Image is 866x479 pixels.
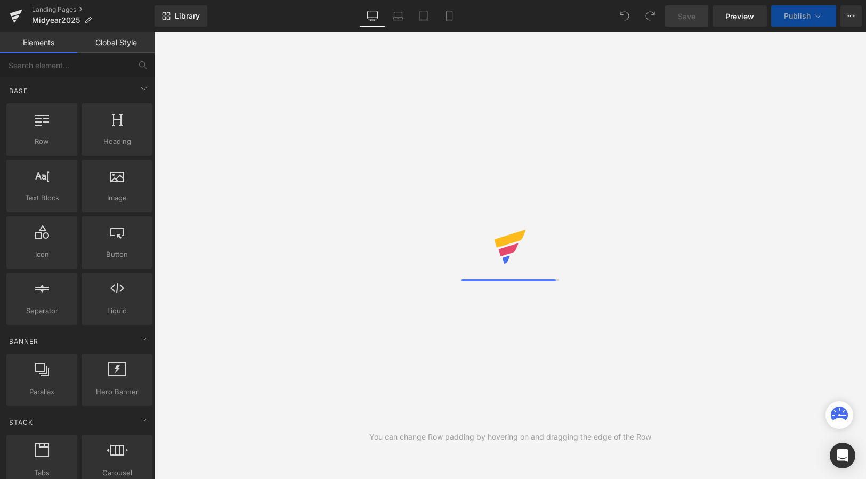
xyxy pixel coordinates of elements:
button: Undo [614,5,635,27]
span: Tabs [10,467,74,478]
span: Base [8,86,29,96]
span: Icon [10,249,74,260]
a: New Library [155,5,207,27]
span: Carousel [85,467,149,478]
span: Publish [784,12,811,20]
span: Preview [725,11,754,22]
a: Tablet [411,5,436,27]
a: Mobile [436,5,462,27]
span: Library [175,11,200,21]
span: Save [678,11,695,22]
button: More [840,5,862,27]
a: Preview [713,5,767,27]
span: Heading [85,136,149,147]
span: Midyear2025 [32,16,80,25]
a: Global Style [77,32,155,53]
span: Separator [10,305,74,316]
span: Banner [8,336,39,346]
a: Laptop [385,5,411,27]
button: Publish [771,5,836,27]
span: Stack [8,417,34,427]
span: Text Block [10,192,74,204]
span: Parallax [10,386,74,397]
div: Open Intercom Messenger [830,443,855,468]
span: Hero Banner [85,386,149,397]
button: Redo [640,5,661,27]
a: Desktop [360,5,385,27]
div: You can change Row padding by hovering on and dragging the edge of the Row [369,431,651,443]
span: Image [85,192,149,204]
span: Row [10,136,74,147]
a: Landing Pages [32,5,155,14]
span: Liquid [85,305,149,316]
span: Button [85,249,149,260]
